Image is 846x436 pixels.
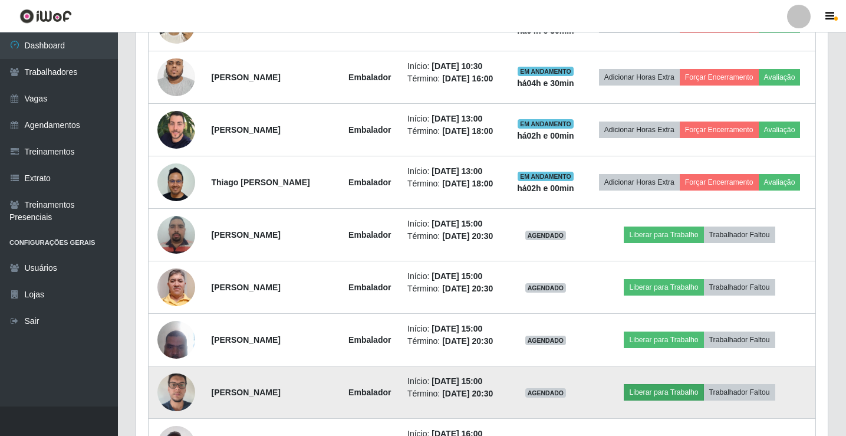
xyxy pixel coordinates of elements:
[432,219,482,228] time: [DATE] 15:00
[432,166,482,176] time: [DATE] 13:00
[407,375,501,388] li: Início:
[212,178,310,187] strong: Thiago [PERSON_NAME]
[518,67,574,76] span: EM ANDAMENTO
[212,125,281,135] strong: [PERSON_NAME]
[680,174,759,191] button: Forçar Encerramento
[407,230,501,242] li: Término:
[525,231,567,240] span: AGENDADO
[157,367,195,417] img: 1740418670523.jpeg
[624,227,703,243] button: Liberar para Trabalho
[348,388,391,397] strong: Embalador
[348,178,391,187] strong: Embalador
[348,230,391,240] strong: Embalador
[442,126,493,136] time: [DATE] 18:00
[759,69,801,86] button: Avaliação
[759,174,801,191] button: Avaliação
[704,332,775,348] button: Trabalhador Faltou
[212,73,281,82] strong: [PERSON_NAME]
[759,122,801,138] button: Avaliação
[680,122,759,138] button: Forçar Encerramento
[407,388,501,400] li: Término:
[517,78,574,88] strong: há 04 h e 30 min
[680,69,759,86] button: Forçar Encerramento
[157,209,195,260] img: 1686264689334.jpeg
[432,114,482,123] time: [DATE] 13:00
[442,284,493,293] time: [DATE] 20:30
[407,283,501,295] li: Término:
[407,113,501,125] li: Início:
[212,335,281,345] strong: [PERSON_NAME]
[407,335,501,348] li: Término:
[157,106,195,153] img: 1683118670739.jpeg
[525,336,567,345] span: AGENDADO
[442,231,493,241] time: [DATE] 20:30
[348,283,391,292] strong: Embalador
[407,60,501,73] li: Início:
[442,389,493,398] time: [DATE] 20:30
[442,74,493,83] time: [DATE] 16:00
[348,125,391,135] strong: Embalador
[624,384,703,401] button: Liberar para Trabalho
[432,61,482,71] time: [DATE] 10:30
[19,9,72,24] img: CoreUI Logo
[525,283,567,293] span: AGENDADO
[624,332,703,348] button: Liberar para Trabalho
[407,165,501,178] li: Início:
[517,183,574,193] strong: há 02 h e 00 min
[517,131,574,140] strong: há 02 h e 00 min
[518,119,574,129] span: EM ANDAMENTO
[348,73,391,82] strong: Embalador
[157,314,195,365] img: 1722619557508.jpeg
[407,323,501,335] li: Início:
[704,279,775,296] button: Trabalhador Faltou
[407,73,501,85] li: Término:
[407,125,501,137] li: Término:
[407,270,501,283] li: Início:
[518,172,574,181] span: EM ANDAMENTO
[599,69,680,86] button: Adicionar Horas Extra
[599,122,680,138] button: Adicionar Horas Extra
[157,254,195,321] img: 1687914027317.jpeg
[599,174,680,191] button: Adicionar Horas Extra
[157,35,195,119] img: 1759274759771.jpeg
[442,179,493,188] time: [DATE] 18:00
[704,384,775,401] button: Trabalhador Faltou
[212,283,281,292] strong: [PERSON_NAME]
[442,336,493,346] time: [DATE] 20:30
[624,279,703,296] button: Liberar para Trabalho
[212,388,281,397] strong: [PERSON_NAME]
[432,271,482,281] time: [DATE] 15:00
[212,230,281,240] strong: [PERSON_NAME]
[525,388,567,398] span: AGENDADO
[407,178,501,190] li: Término:
[432,376,482,386] time: [DATE] 15:00
[348,335,391,345] strong: Embalador
[432,324,482,333] time: [DATE] 15:00
[704,227,775,243] button: Trabalhador Faltou
[157,163,195,201] img: 1756896363934.jpeg
[407,218,501,230] li: Início:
